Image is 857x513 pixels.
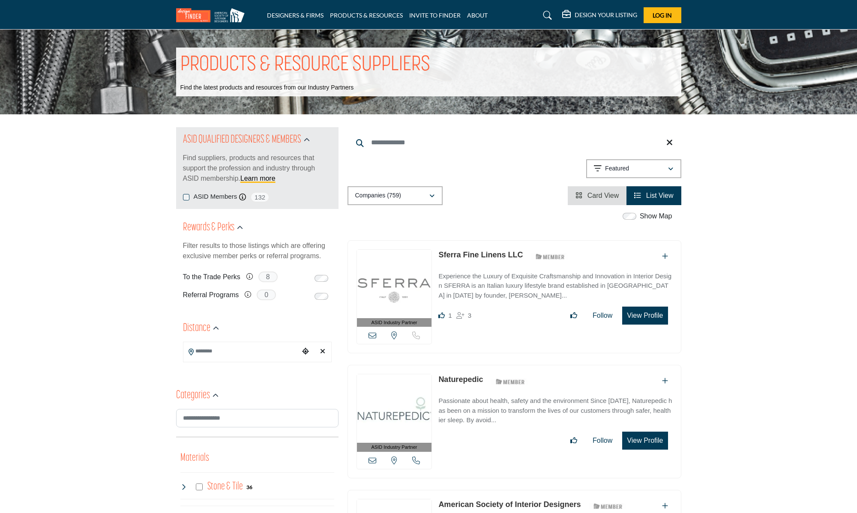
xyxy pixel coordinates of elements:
a: ASID Industry Partner [357,374,432,452]
input: ASID Members checkbox [183,194,189,200]
a: ABOUT [467,12,488,19]
input: Search Location [183,343,299,359]
h5: DESIGN YOUR LISTING [575,11,637,19]
img: Sferra Fine Linens LLC [357,250,432,318]
h4: Stone & Tile: Natural stone slabs, tiles and mosaics with unique veining and coloring. [207,479,243,494]
p: Sferra Fine Linens LLC [438,249,523,261]
button: Like listing [565,307,583,324]
span: List View [646,192,674,199]
p: Naturepedic [438,374,483,385]
img: ASID Members Badge Icon [589,501,627,512]
p: Filter results to those listings which are offering exclusive member perks or referral programs. [183,241,332,261]
span: ASID Industry Partner [371,319,417,326]
p: Find suppliers, products and resources that support the profession and industry through ASID memb... [183,153,332,184]
a: View Card [575,192,619,199]
h2: ASID QUALIFIED DESIGNERS & MEMBERS [183,132,301,148]
a: Passionate about health, safety and the environment Since [DATE], Naturepedic has been on a missi... [438,391,672,425]
img: Naturepedic [357,374,432,443]
div: DESIGN YOUR LISTING [562,10,637,21]
div: Followers [456,310,471,321]
img: Site Logo [176,8,249,22]
i: Like [438,312,445,319]
a: Sferra Fine Linens LLC [438,251,523,259]
a: Add To List [662,502,668,510]
p: Featured [605,164,629,173]
a: Learn more [240,175,276,182]
a: PRODUCTS & RESOURCES [330,12,403,19]
img: ASID Members Badge Icon [531,251,569,262]
h2: Rewards & Perks [183,220,234,236]
li: List View [626,186,681,205]
input: Switch to Referral Programs [315,293,328,300]
label: Referral Programs [183,287,239,302]
span: ASID Industry Partner [371,444,417,451]
label: ASID Members [194,192,237,202]
img: ASID Members Badge Icon [491,376,530,387]
button: Companies (759) [348,186,443,205]
b: 36 [246,484,252,490]
p: Find the latest products and resources from our Industry Partners [180,84,354,92]
h1: PRODUCTS & RESOURCE SUPPLIERS [180,52,430,78]
label: Show Map [640,211,672,221]
a: Add To List [662,377,668,385]
a: Naturepedic [438,375,483,384]
p: American Society of Interior Designers [438,499,581,510]
p: Companies (759) [355,191,401,200]
button: View Profile [622,432,668,450]
a: ASID Industry Partner [357,250,432,327]
label: To the Trade Perks [183,269,240,284]
h2: Categories [176,388,210,403]
button: Like listing [565,432,583,449]
p: Passionate about health, safety and the environment Since [DATE], Naturepedic has been on a missi... [438,396,672,425]
span: 0 [257,289,276,300]
input: Select Stone & Tile checkbox [196,483,203,490]
button: View Profile [622,307,668,325]
a: Search [535,9,557,22]
span: 132 [250,192,270,203]
a: INVITE TO FINDER [409,12,461,19]
span: Log In [653,12,672,19]
span: 3 [468,312,471,319]
button: Materials [180,450,209,466]
p: Experience the Luxury of Exquisite Craftsmanship and Innovation in Interior Design SFERRA is an I... [438,271,672,301]
input: Search Keyword [348,132,681,153]
li: Card View [568,186,626,205]
a: View List [634,192,673,199]
a: Add To List [662,253,668,260]
h2: Distance [183,321,210,336]
button: Log In [644,7,681,23]
button: Follow [587,432,618,449]
a: American Society of Interior Designers [438,500,581,509]
div: Clear search location [316,343,329,361]
button: Featured [586,159,681,178]
span: Card View [587,192,619,199]
input: Search Category [176,409,339,427]
button: Follow [587,307,618,324]
a: DESIGNERS & FIRMS [267,12,324,19]
a: Experience the Luxury of Exquisite Craftsmanship and Innovation in Interior Design SFERRA is an I... [438,266,672,301]
span: 1 [448,312,452,319]
div: 36 Results For Stone & Tile [246,483,252,491]
span: 8 [258,271,278,282]
div: Choose your current location [299,343,312,361]
input: Switch to To the Trade Perks [315,275,328,282]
